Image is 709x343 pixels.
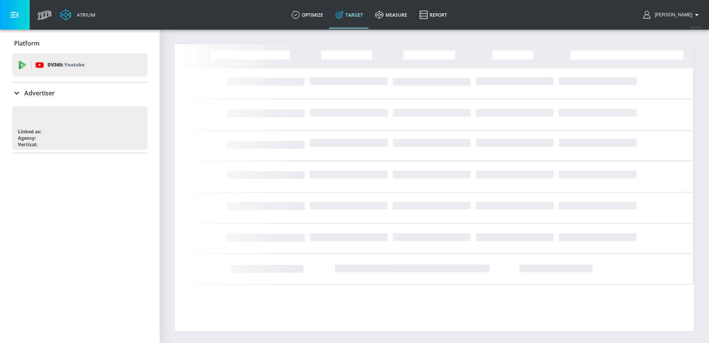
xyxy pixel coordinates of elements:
[64,61,84,69] p: Youtube
[369,1,413,28] a: measure
[329,1,369,28] a: Target
[14,39,40,47] p: Platform
[48,61,84,69] p: DV360:
[286,1,329,28] a: optimize
[643,10,701,19] button: [PERSON_NAME]
[12,106,148,150] div: Linked as:Agency:Vertical:
[24,89,55,97] p: Advertiser
[12,54,148,76] div: DV360: Youtube
[652,12,692,17] span: login as: sarah.grindle@zefr.com
[691,25,701,29] span: v 4.25.4
[12,33,148,54] div: Platform
[74,11,95,18] div: Atrium
[60,9,95,21] a: Atrium
[12,82,148,104] div: Advertiser
[18,128,41,135] div: Linked as:
[18,135,36,141] div: Agency:
[18,141,37,148] div: Vertical:
[413,1,453,28] a: Report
